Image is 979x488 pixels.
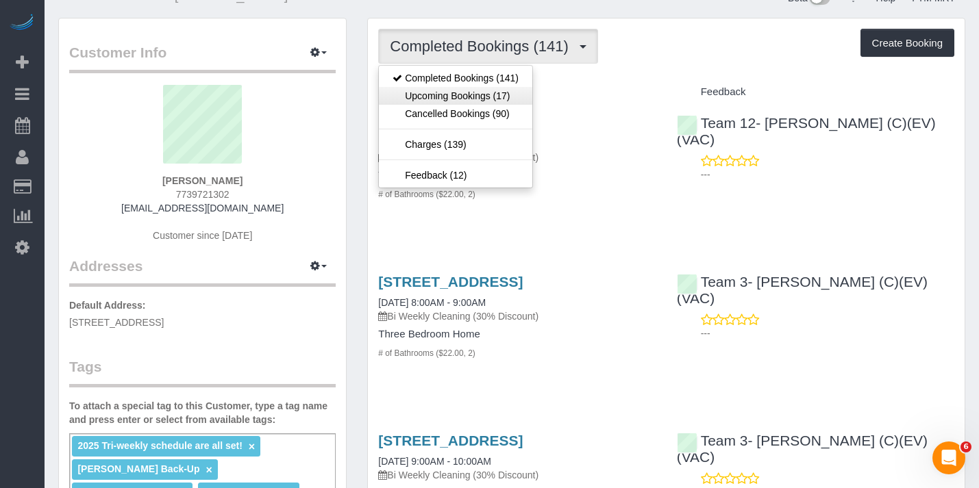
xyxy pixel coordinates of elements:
[701,168,954,181] p: ---
[701,326,954,340] p: ---
[378,297,486,308] a: [DATE] 8:00AM - 9:00AM
[677,274,928,306] a: Team 3- [PERSON_NAME] (C)(EV)(VAC)
[379,87,532,105] a: Upcoming Bookings (17)
[677,115,936,147] a: Team 12- [PERSON_NAME] (C)(EV)(VAC)
[379,105,532,123] a: Cancelled Bookings (90)
[378,190,475,199] small: # of Bathrooms ($22.00, 2)
[378,433,523,448] a: [STREET_ADDRESS]
[390,38,575,55] span: Completed Bookings (141)
[8,14,36,33] img: Automaid Logo
[379,69,532,87] a: Completed Bookings (141)
[162,175,243,186] strong: [PERSON_NAME]
[379,166,532,184] a: Feedback (12)
[379,136,532,153] a: Charges (139)
[77,440,242,451] span: 2025 Tri-weekly schedule are all set!
[69,357,336,387] legend: Tags
[378,456,491,467] a: [DATE] 9:00AM - 10:00AM
[77,463,199,474] span: [PERSON_NAME] Back-Up
[206,464,212,476] a: ×
[932,441,965,474] iframe: Intercom live chat
[378,329,656,340] h4: Three Bedroom Home
[378,348,475,358] small: # of Bathrooms ($22.00, 2)
[378,468,656,482] p: Bi Weekly Cleaning (30% Discount)
[378,29,598,64] button: Completed Bookings (141)
[961,441,971,452] span: 6
[249,441,255,452] a: ×
[153,230,252,241] span: Customer since [DATE]
[69,399,336,426] label: To attach a special tag to this Customer, type a tag name and press enter or select from availabl...
[378,309,656,323] p: Bi Weekly Cleaning (30% Discount)
[69,42,336,73] legend: Customer Info
[121,203,284,214] a: [EMAIL_ADDRESS][DOMAIN_NAME]
[69,317,164,328] span: [STREET_ADDRESS]
[677,433,928,465] a: Team 3- [PERSON_NAME] (C)(EV)(VAC)
[677,86,954,98] h4: Feedback
[860,29,954,57] button: Create Booking
[69,298,146,312] label: Default Address:
[176,189,230,200] span: 7739721302
[378,274,523,290] a: [STREET_ADDRESS]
